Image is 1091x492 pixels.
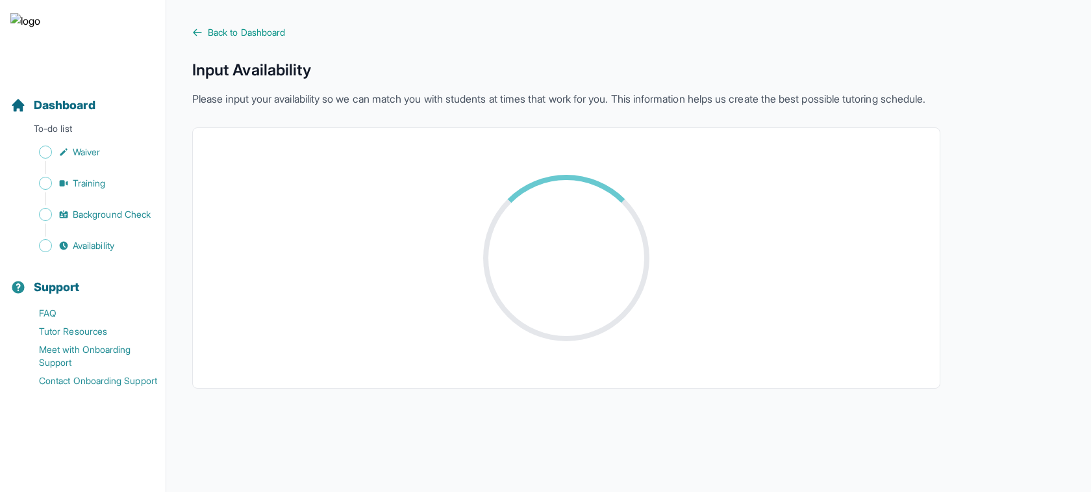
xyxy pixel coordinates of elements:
img: logo [10,13,40,55]
a: Tutor Resources [10,322,166,341]
a: Training [10,174,166,192]
p: Please input your availability so we can match you with students at times that work for you. This... [192,91,940,107]
a: Contact Onboarding Support [10,372,166,390]
a: FAQ [10,304,166,322]
a: Waiver [10,143,166,161]
p: To-do list [5,122,160,140]
a: Dashboard [10,96,95,114]
a: Back to Dashboard [192,26,940,39]
a: Availability [10,237,166,255]
span: Availability [73,239,114,252]
span: Dashboard [34,96,95,114]
a: Background Check [10,205,166,224]
h1: Input Availability [192,60,940,81]
button: Dashboard [5,75,160,120]
span: Background Check [73,208,151,221]
span: Back to Dashboard [208,26,285,39]
span: Support [34,278,80,296]
span: Training [73,177,106,190]
a: Meet with Onboarding Support [10,341,166,372]
span: Waiver [73,146,100,159]
button: Support [5,257,160,302]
